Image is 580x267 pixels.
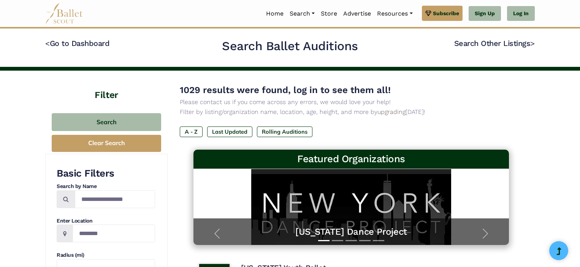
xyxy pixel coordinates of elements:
[207,126,252,137] label: Last Updated
[57,251,155,259] h4: Radius (mi)
[201,226,501,238] a: [US_STATE] Dance Project
[57,183,155,190] h4: Search by Name
[433,9,459,17] span: Subscribe
[377,108,406,115] a: upgrading
[257,126,312,137] label: Rolling Auditions
[73,224,155,242] input: Location
[52,135,161,152] button: Clear Search
[180,126,203,137] label: A - Z
[359,236,371,245] button: Slide 4
[425,9,431,17] img: gem.svg
[318,6,340,22] a: Store
[45,71,168,102] h4: Filter
[374,6,415,22] a: Resources
[507,6,535,21] a: Log In
[200,153,503,166] h3: Featured Organizations
[263,6,287,22] a: Home
[345,236,357,245] button: Slide 3
[340,6,374,22] a: Advertise
[454,39,535,48] a: Search Other Listings>
[530,38,535,48] code: >
[373,236,384,245] button: Slide 5
[57,167,155,180] h3: Basic Filters
[180,107,523,117] p: Filter by listing/organization name, location, age, height, and more by [DATE]!
[75,190,155,208] input: Search by names...
[180,85,391,95] span: 1029 results were found, log in to see them all!
[45,39,109,48] a: <Go to Dashboard
[57,217,155,225] h4: Enter Location
[287,6,318,22] a: Search
[222,38,358,54] h2: Search Ballet Auditions
[469,6,501,21] a: Sign Up
[45,38,50,48] code: <
[52,113,161,131] button: Search
[180,97,523,107] p: Please contact us if you come across any errors, we would love your help!
[332,236,343,245] button: Slide 2
[422,6,463,21] a: Subscribe
[318,236,330,245] button: Slide 1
